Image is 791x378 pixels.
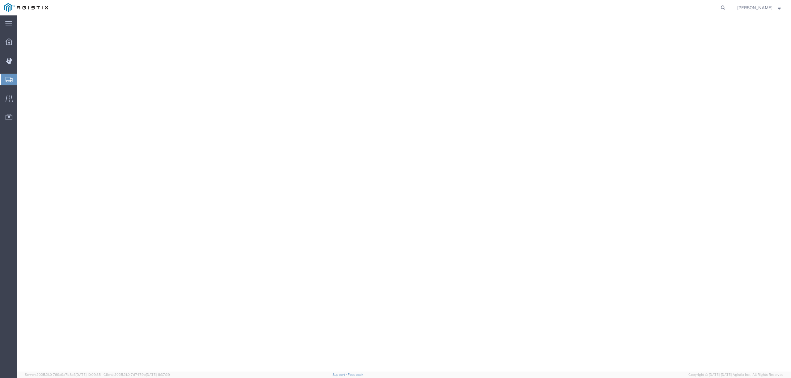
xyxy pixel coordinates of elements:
span: Lorretta Ayala [737,4,772,11]
a: Support [332,373,348,376]
span: [DATE] 11:37:29 [146,373,170,376]
span: Server: 2025.21.0-769a9a7b8c3 [25,373,101,376]
span: [DATE] 10:09:35 [76,373,101,376]
button: [PERSON_NAME] [737,4,783,11]
img: logo [4,3,48,12]
iframe: FS Legacy Container [17,15,791,372]
span: Client: 2025.21.0-7d7479b [104,373,170,376]
a: Feedback [348,373,363,376]
span: Copyright © [DATE]-[DATE] Agistix Inc., All Rights Reserved [688,372,784,377]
